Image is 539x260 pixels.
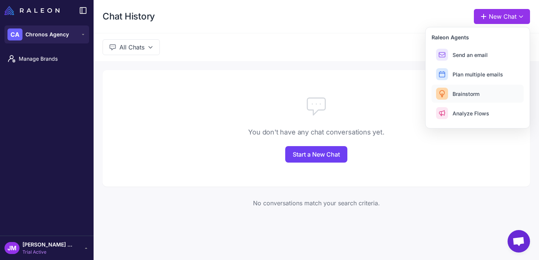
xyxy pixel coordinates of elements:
span: Manage Brands [19,55,85,63]
a: Raleon Logo [4,6,63,15]
a: Manage Brands [3,51,91,67]
span: Chronos Agency [25,30,69,39]
button: New Chat [474,9,530,24]
div: CA [7,28,22,40]
button: Plan multiple emails [432,65,524,83]
img: Raleon Logo [4,6,60,15]
div: No conversations match your search criteria. [103,199,530,208]
div: Open chat [508,230,530,253]
button: All Chats [103,39,160,55]
a: Start a New Chat [285,146,347,163]
span: Analyze Flows [453,109,489,117]
h1: Chat History [103,10,155,22]
span: Brainstorm [453,90,479,98]
span: Send an email [453,51,488,59]
button: Analyze Flows [432,104,524,122]
h3: Raleon Agents [432,33,524,41]
span: [PERSON_NAME] Claufer [PERSON_NAME] [22,241,75,249]
button: Brainstorm [432,85,524,103]
button: CAChronos Agency [4,25,89,43]
div: You don't have any chat conversations yet. [103,127,530,137]
div: JM [4,242,19,254]
button: Send an email [432,46,524,64]
span: Plan multiple emails [453,70,503,78]
span: Trial Active [22,249,75,256]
